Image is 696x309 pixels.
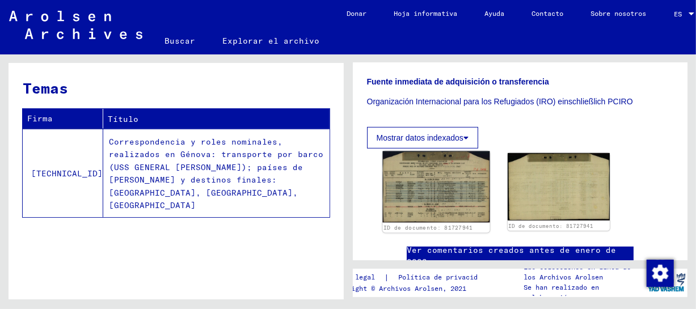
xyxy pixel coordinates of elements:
[367,97,633,106] font: Organización Internacional para los Refugiados (IRO) einschließlich PCIRO
[367,77,549,86] font: Fuente inmediata de adquisición o transferencia
[209,27,334,54] a: Explorar el archivo
[151,27,209,54] a: Buscar
[347,9,367,18] font: Donar
[331,272,384,283] a: Aviso legal
[383,224,473,231] a: ID de documento: 81727941
[384,272,389,282] font: |
[367,127,478,149] button: Mostrar datos indexados
[389,272,499,283] a: Política de privacidad
[223,36,320,46] font: Explorar el archivo
[31,168,103,179] font: [TECHNICAL_ID]
[508,223,593,229] a: ID de documento: 81727941
[407,244,634,268] a: Ver comentarios creados antes de enero de 2022
[23,79,68,98] font: Temas
[331,284,466,293] font: Copyright © Archivos Arolsen, 2021
[508,153,610,221] img: 002.jpg
[9,11,142,39] img: Arolsen_neg.svg
[485,9,505,18] font: Ayuda
[109,137,323,211] font: Correspondencia y roles nominales, realizados en Génova: transporte por barco (USS GENERAL [PERSO...
[108,114,138,124] font: Título
[407,245,616,267] font: Ver comentarios creados antes de enero de 2022
[165,36,196,46] font: Buscar
[331,273,375,281] font: Aviso legal
[532,9,564,18] font: Contacto
[394,9,458,18] font: Hoja informativa
[674,10,682,18] font: ES
[524,283,599,302] font: Se han realizado en colaboración con
[647,260,674,287] img: Cambiar el consentimiento
[27,113,53,124] font: Firma
[398,273,486,281] font: Política de privacidad
[591,9,647,18] font: Sobre nosotros
[382,151,490,223] img: 001.jpg
[377,133,463,142] font: Mostrar datos indexados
